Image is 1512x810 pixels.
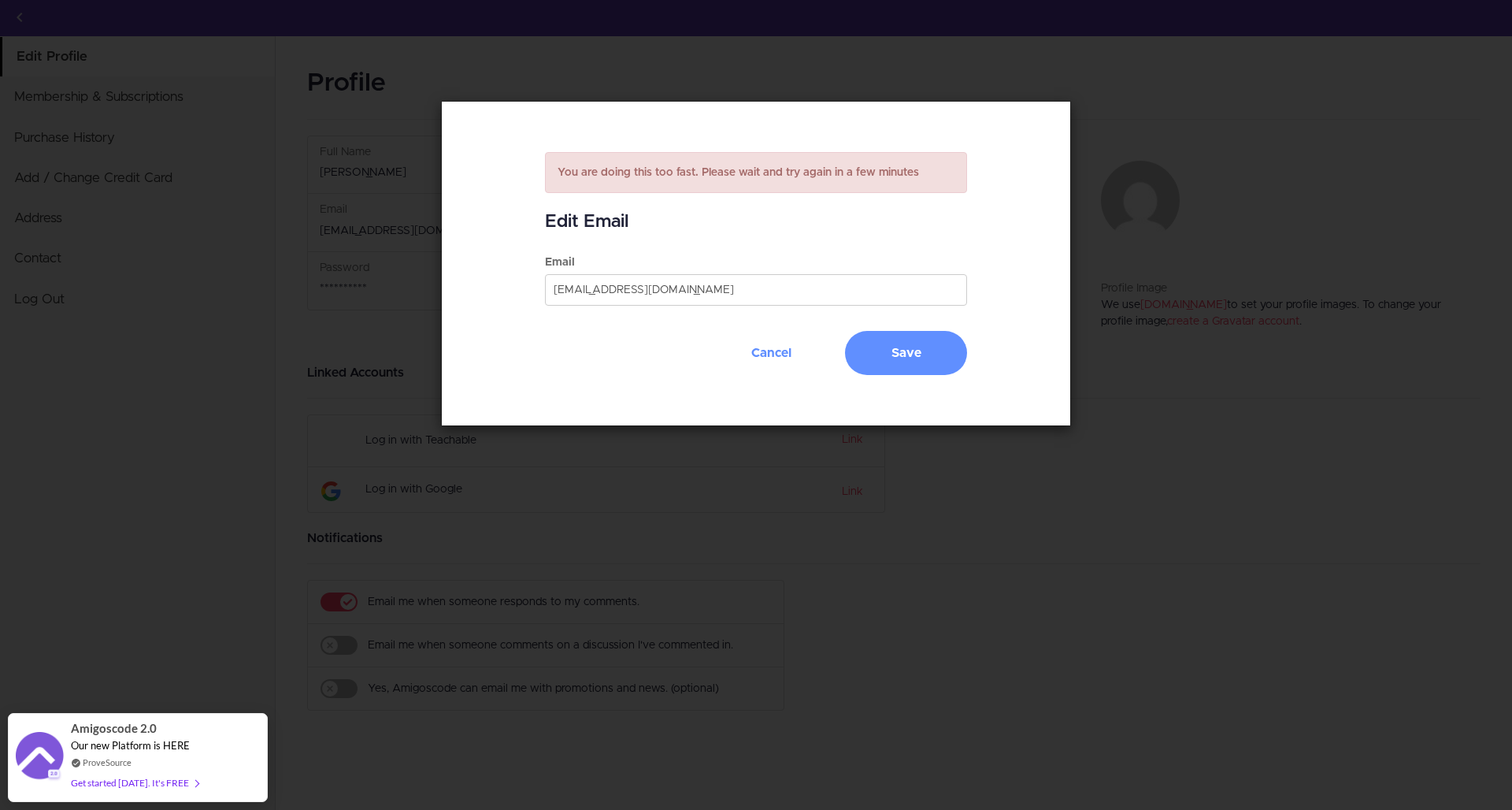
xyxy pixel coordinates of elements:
[71,739,190,752] span: Our new Platform is HERE
[71,774,198,792] div: Get started [DATE]. It's FREE
[71,719,157,738] span: Amigoscode 2.0
[545,209,968,236] h4: Edit Email
[710,331,832,375] button: Cancel
[16,732,63,783] img: provesource social proof notification image
[83,756,132,769] a: ProveSource
[545,255,575,270] label: Email
[545,152,968,193] output: You are doing this too fast. Please wait and try again in a few minutes
[845,331,967,375] button: Save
